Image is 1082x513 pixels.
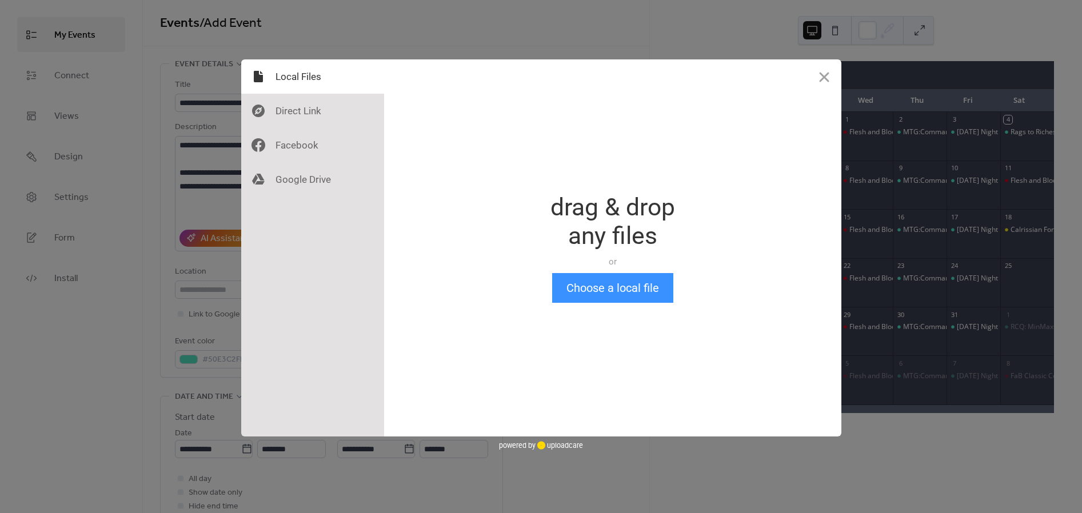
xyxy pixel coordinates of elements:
[499,436,583,454] div: powered by
[241,128,384,162] div: Facebook
[550,256,675,267] div: or
[552,273,673,303] button: Choose a local file
[241,94,384,128] div: Direct Link
[550,193,675,250] div: drag & drop any files
[241,162,384,197] div: Google Drive
[807,59,841,94] button: Close
[241,59,384,94] div: Local Files
[536,441,583,450] a: uploadcare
